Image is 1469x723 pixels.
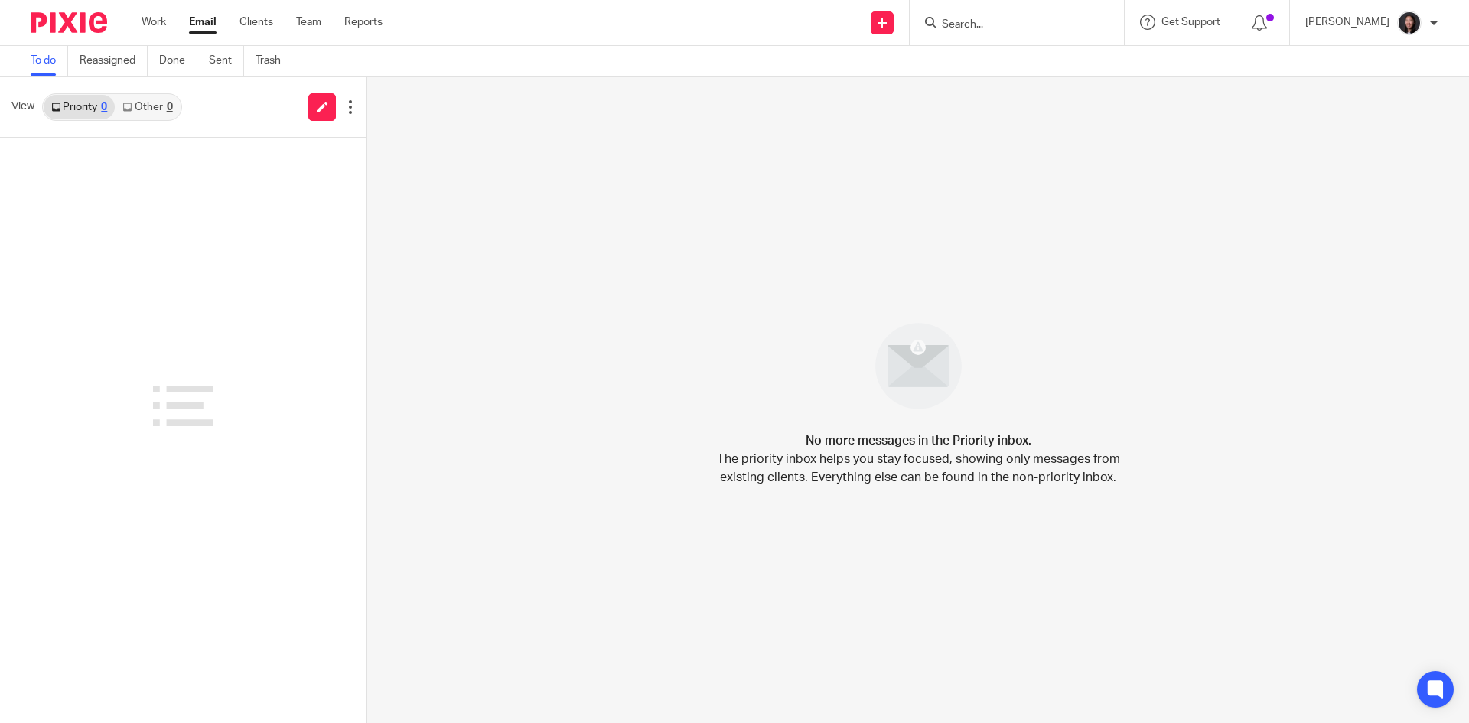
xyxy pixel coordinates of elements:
a: Trash [256,46,292,76]
img: image [865,313,972,419]
a: Priority0 [44,95,115,119]
a: Email [189,15,217,30]
img: Pixie [31,12,107,33]
a: Other0 [115,95,180,119]
a: Done [159,46,197,76]
a: Sent [209,46,244,76]
a: Reports [344,15,383,30]
a: Clients [239,15,273,30]
h4: No more messages in the Priority inbox. [806,432,1031,450]
div: 0 [167,102,173,112]
a: Team [296,15,321,30]
a: To do [31,46,68,76]
p: The priority inbox helps you stay focused, showing only messages from existing clients. Everythin... [715,450,1121,487]
input: Search [940,18,1078,32]
span: Get Support [1161,17,1220,28]
span: View [11,99,34,115]
div: 0 [101,102,107,112]
img: Lili%20square.jpg [1397,11,1422,35]
a: Work [142,15,166,30]
p: [PERSON_NAME] [1305,15,1389,30]
a: Reassigned [80,46,148,76]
